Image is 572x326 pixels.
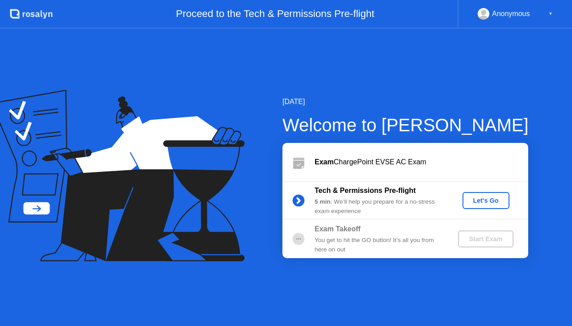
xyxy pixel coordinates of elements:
[462,235,509,242] div: Start Exam
[282,96,529,107] div: [DATE]
[458,230,513,247] button: Start Exam
[282,112,529,138] div: Welcome to [PERSON_NAME]
[315,158,334,166] b: Exam
[492,8,530,20] div: Anonymous
[315,198,331,205] b: 5 min
[548,8,553,20] div: ▼
[315,225,361,233] b: Exam Takeoff
[466,197,506,204] div: Let's Go
[315,157,528,167] div: ChargePoint EVSE AC Exam
[315,236,443,254] div: You get to hit the GO button! It’s all you from here on out
[463,192,509,209] button: Let's Go
[315,187,416,194] b: Tech & Permissions Pre-flight
[315,197,443,216] div: : We’ll help you prepare for a no-stress exam experience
